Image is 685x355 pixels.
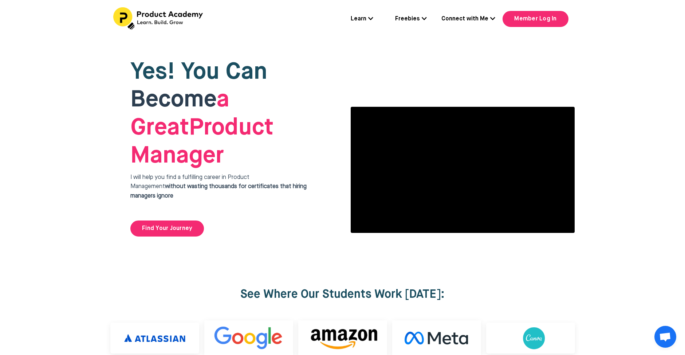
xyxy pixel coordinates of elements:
[130,61,267,84] span: Yes! You Can
[130,88,229,140] strong: a Great
[395,15,427,24] a: Freebies
[654,326,676,348] a: Open chat
[130,175,307,199] span: I will help you find a fulfilling career in Product Management
[351,15,373,24] a: Learn
[561,221,575,233] button: Mute
[130,88,273,168] span: Product Manager
[441,15,495,24] a: Connect with Me
[130,184,307,199] strong: without wasting thousands for certificates that hiring managers ignore
[113,7,204,30] img: Header Logo
[503,11,568,27] a: Member Log In
[130,88,217,112] span: Become
[130,221,204,237] a: Find Your Journey
[240,289,445,300] strong: See Where Our Students Work [DATE]:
